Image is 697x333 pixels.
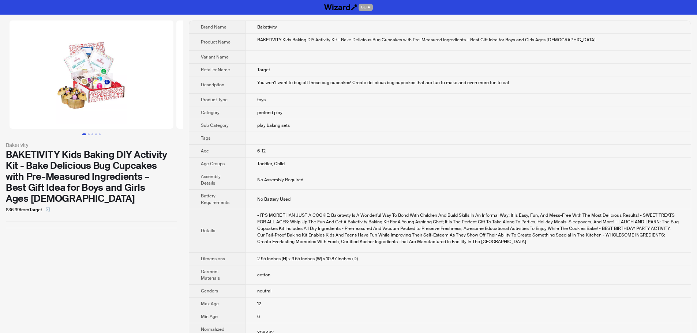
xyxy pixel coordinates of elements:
[201,54,229,60] span: Variant Name
[82,133,86,135] button: Go to slide 1
[257,110,282,116] span: pretend play
[257,177,303,183] span: No Assembly Required
[201,97,228,103] span: Product Type
[257,161,285,167] span: Toddler, Child
[201,314,218,319] span: Min Age
[257,24,277,30] span: Baketivity
[201,82,224,88] span: Description
[91,133,93,135] button: Go to slide 3
[257,79,679,86] div: You won’t want to bug off these bug cupcakes! Create delicious bug cupcakes that are fun to make ...
[6,204,177,216] div: $36.99 from Target
[257,122,290,128] span: play baking sets
[6,149,177,204] div: BAKETIVITY Kids Baking DIY Activity Kit - Bake Delicious Bug Cupcakes with Pre-Measured Ingredien...
[201,288,218,294] span: Genders
[257,212,679,245] div: - IT’S MORE THAN JUST A COOKIE: Baketivity Is A Wonderful Way To Bond With Children And Build Ski...
[257,37,679,43] div: BAKETIVITY Kids Baking DIY Activity Kit - Bake Delicious Bug Cupcakes with Pre-Measured Ingredien...
[257,97,266,103] span: toys
[201,228,215,234] span: Details
[201,39,231,45] span: Product Name
[201,301,219,307] span: Max Age
[201,110,220,116] span: Category
[176,20,340,129] img: BAKETIVITY Kids Baking DIY Activity Kit - Bake Delicious Bug Cupcakes with Pre-Measured Ingredien...
[201,122,229,128] span: Sub Category
[201,256,225,262] span: Dimensions
[257,196,291,202] span: No Battery Used
[359,4,373,11] span: BETA
[257,256,358,262] span: 2.95 inches (H) x 9.65 inches (W) x 10.87 inches (D)
[201,148,209,154] span: Age
[257,67,270,73] span: Target
[95,133,97,135] button: Go to slide 4
[257,148,266,154] span: 6-12
[257,272,270,278] span: cotton
[6,141,177,149] div: Baketivity
[201,135,210,141] span: Tags
[201,269,220,281] span: Garment Materials
[201,24,226,30] span: Brand Name
[46,207,50,212] span: select
[10,20,173,129] img: BAKETIVITY Kids Baking DIY Activity Kit - Bake Delicious Bug Cupcakes with Pre-Measured Ingredien...
[201,193,229,205] span: Battery Requirements
[257,288,271,294] span: neutral
[257,301,261,307] span: 12
[201,67,230,73] span: Retailer Name
[88,133,90,135] button: Go to slide 2
[201,161,225,167] span: Age Groups
[257,314,260,319] span: 6
[99,133,101,135] button: Go to slide 5
[201,174,221,186] span: Assembly Details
